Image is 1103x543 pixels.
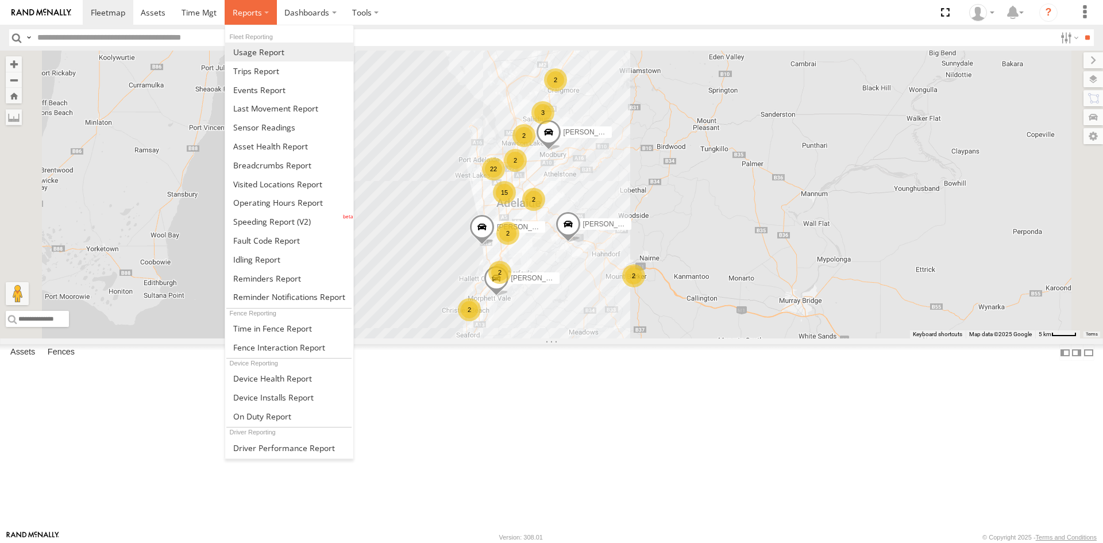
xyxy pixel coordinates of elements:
a: Asset Health Report [225,137,353,156]
a: Fleet Speed Report (V2) [225,212,353,231]
a: Visit our Website [6,532,59,543]
label: Fences [42,345,80,361]
div: 22 [482,157,505,180]
a: Service Reminder Notifications Report [225,288,353,307]
button: Map Scale: 5 km per 40 pixels [1035,330,1080,338]
div: 2 [522,188,545,211]
label: Search Query [24,29,33,46]
a: Sensor Readings [225,118,353,137]
div: 2 [544,68,567,91]
label: Measure [6,109,22,125]
button: Zoom in [6,56,22,72]
a: Device Installs Report [225,388,353,407]
div: Peter Lu [965,4,998,21]
div: 2 [496,222,519,245]
div: 15 [493,181,516,204]
img: rand-logo.svg [11,9,71,17]
a: Terms and Conditions [1036,534,1097,541]
a: Idling Report [225,250,353,269]
div: 2 [488,261,511,284]
a: Asset Operating Hours Report [225,193,353,212]
div: © Copyright 2025 - [982,534,1097,541]
span: 5 km [1039,331,1051,337]
span: [PERSON_NAME] [511,274,568,282]
a: Fault Code Report [225,231,353,250]
a: Terms (opens in new tab) [1086,332,1098,337]
a: Usage Report [225,43,353,61]
span: [PERSON_NAME] [564,128,620,136]
a: Assignment Report [225,457,353,476]
a: Trips Report [225,61,353,80]
a: Fence Interaction Report [225,338,353,357]
button: Zoom out [6,72,22,88]
button: Keyboard shortcuts [913,330,962,338]
label: Search Filter Options [1056,29,1081,46]
div: 2 [512,124,535,147]
span: [PERSON_NAME] [583,219,640,228]
span: Map data ©2025 Google [969,331,1032,337]
label: Assets [5,345,41,361]
button: Drag Pegman onto the map to open Street View [6,282,29,305]
a: Time in Fences Report [225,319,353,338]
label: Dock Summary Table to the Right [1071,344,1082,361]
div: 3 [531,101,554,124]
label: Map Settings [1083,128,1103,144]
span: [PERSON_NAME] [497,222,554,230]
button: Zoom Home [6,88,22,103]
a: Driver Performance Report [225,438,353,457]
i: ? [1039,3,1058,22]
a: On Duty Report [225,407,353,426]
label: Dock Summary Table to the Left [1059,344,1071,361]
label: Hide Summary Table [1083,344,1094,361]
a: Device Health Report [225,369,353,388]
div: 2 [504,149,527,172]
a: Full Events Report [225,80,353,99]
div: 2 [458,298,481,321]
div: 2 [622,264,645,287]
a: Last Movement Report [225,99,353,118]
a: Reminders Report [225,269,353,288]
div: Version: 308.01 [499,534,543,541]
a: Breadcrumbs Report [225,156,353,175]
a: Visited Locations Report [225,175,353,194]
